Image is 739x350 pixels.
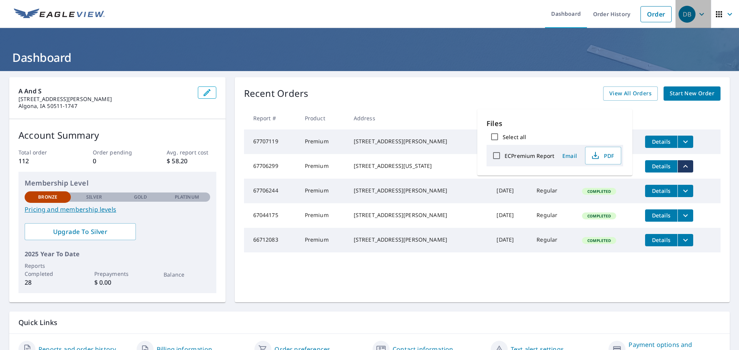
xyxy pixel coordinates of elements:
button: detailsBtn-67706299 [645,160,677,173]
p: $ 0.00 [94,278,140,287]
th: Report # [244,107,299,129]
a: Upgrade To Silver [25,223,136,240]
span: Details [650,187,673,194]
span: PDF [590,151,615,160]
p: 112 [18,156,68,166]
p: Prepayments [94,270,140,278]
button: filesDropdownBtn-67707119 [677,136,693,148]
p: A And S [18,86,192,96]
span: Upgrade To Silver [31,227,130,236]
label: Select all [503,133,526,141]
img: EV Logo [14,8,105,20]
a: Pricing and membership levels [25,205,210,214]
div: [STREET_ADDRESS][PERSON_NAME] [354,138,485,145]
button: filesDropdownBtn-67706244 [677,185,693,197]
p: Recent Orders [244,86,309,101]
p: Gold [134,194,147,201]
p: Account Summary [18,128,216,142]
p: [STREET_ADDRESS][PERSON_NAME] [18,96,192,103]
td: 66712083 [244,228,299,252]
div: [STREET_ADDRESS][PERSON_NAME] [354,187,485,194]
td: 67707119 [244,129,299,154]
td: Regular [530,179,576,203]
th: Product [299,107,348,129]
p: Platinum [175,194,199,201]
button: detailsBtn-66712083 [645,234,677,246]
button: detailsBtn-67044175 [645,209,677,222]
span: View All Orders [609,89,652,98]
p: Balance [164,270,210,279]
td: Premium [299,203,348,228]
span: Details [650,236,673,244]
p: Algona, IA 50511-1747 [18,103,192,109]
a: Start New Order [664,86,721,101]
p: 0 [93,156,142,166]
p: Quick Links [18,318,721,327]
span: Details [650,163,673,170]
td: 67706244 [244,179,299,203]
p: Silver [86,194,102,201]
span: Completed [583,238,615,243]
p: 28 [25,278,71,287]
td: [DATE] [490,228,530,252]
th: Date [490,107,530,129]
p: Total order [18,148,68,156]
button: detailsBtn-67706244 [645,185,677,197]
td: Regular [530,228,576,252]
span: Start New Order [670,89,714,98]
p: Avg. report cost [167,148,216,156]
span: Email [560,152,579,159]
label: ECPremium Report [505,152,554,159]
button: PDF [585,147,621,164]
td: Premium [299,228,348,252]
button: detailsBtn-67707119 [645,136,677,148]
span: Completed [583,213,615,219]
th: Status [576,107,639,129]
td: Premium [299,179,348,203]
td: Regular [530,203,576,228]
span: Details [650,212,673,219]
p: Order pending [93,148,142,156]
p: Reports Completed [25,262,71,278]
th: Delivery [530,107,576,129]
p: Membership Level [25,178,210,188]
span: Details [650,138,673,145]
button: filesDropdownBtn-67044175 [677,209,693,222]
span: Completed [583,189,615,194]
a: View All Orders [603,86,658,101]
a: Order [640,6,672,22]
th: Address [348,107,491,129]
td: 67044175 [244,203,299,228]
button: filesDropdownBtn-67706299 [677,160,693,173]
button: Email [557,150,582,162]
td: 67706299 [244,154,299,179]
div: [STREET_ADDRESS][PERSON_NAME] [354,211,485,219]
div: [STREET_ADDRESS][PERSON_NAME] [354,236,485,244]
p: $ 58.20 [167,156,216,166]
div: [STREET_ADDRESS][US_STATE] [354,162,485,170]
button: filesDropdownBtn-66712083 [677,234,693,246]
p: Files [487,118,623,129]
td: [DATE] [490,179,530,203]
div: DB [679,6,696,23]
td: Premium [299,154,348,179]
h1: Dashboard [9,50,730,65]
td: Premium [299,129,348,154]
td: [DATE] [490,203,530,228]
p: 2025 Year To Date [25,249,210,259]
p: Bronze [38,194,57,201]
